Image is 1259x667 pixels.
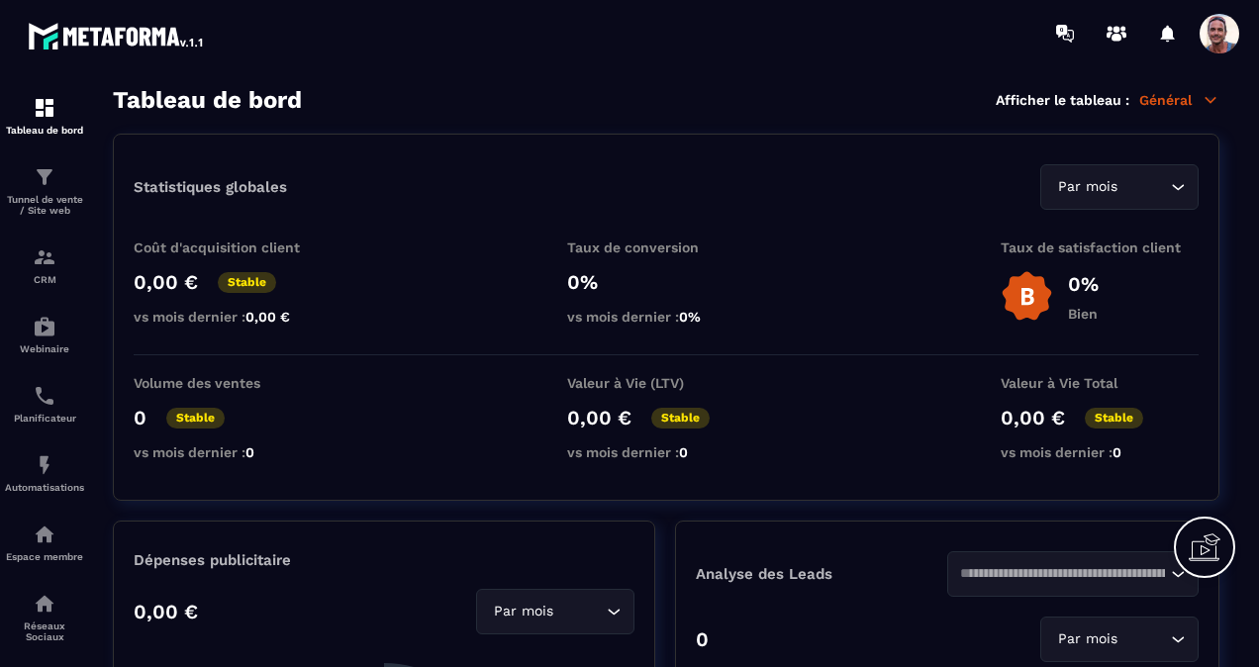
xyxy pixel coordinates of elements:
[1001,406,1065,429] p: 0,00 €
[245,309,290,325] span: 0,00 €
[1001,239,1199,255] p: Taux de satisfaction client
[476,589,634,634] div: Search for option
[5,369,84,438] a: schedulerschedulerPlanificateur
[489,601,557,622] span: Par mois
[245,444,254,460] span: 0
[1053,628,1121,650] span: Par mois
[5,194,84,216] p: Tunnel de vente / Site web
[567,309,765,325] p: vs mois dernier :
[218,272,276,293] p: Stable
[557,601,602,622] input: Search for option
[33,315,56,338] img: automations
[33,592,56,616] img: social-network
[1068,272,1099,296] p: 0%
[1113,444,1121,460] span: 0
[5,551,84,562] p: Espace membre
[679,309,701,325] span: 0%
[1139,91,1219,109] p: Général
[567,239,765,255] p: Taux de conversion
[1040,164,1199,210] div: Search for option
[134,406,146,429] p: 0
[567,444,765,460] p: vs mois dernier :
[679,444,688,460] span: 0
[696,627,709,651] p: 0
[651,408,710,429] p: Stable
[5,300,84,369] a: automationsautomationsWebinaire
[28,18,206,53] img: logo
[5,125,84,136] p: Tableau de bord
[1121,176,1166,198] input: Search for option
[567,406,631,429] p: 0,00 €
[5,508,84,577] a: automationsautomationsEspace membre
[5,231,84,300] a: formationformationCRM
[5,81,84,150] a: formationformationTableau de bord
[113,86,302,114] h3: Tableau de bord
[5,482,84,493] p: Automatisations
[134,600,198,623] p: 0,00 €
[1001,444,1199,460] p: vs mois dernier :
[1068,306,1099,322] p: Bien
[33,165,56,189] img: formation
[134,270,198,294] p: 0,00 €
[33,453,56,477] img: automations
[5,150,84,231] a: formationformationTunnel de vente / Site web
[134,444,332,460] p: vs mois dernier :
[996,92,1129,108] p: Afficher le tableau :
[33,245,56,269] img: formation
[5,577,84,657] a: social-networksocial-networkRéseaux Sociaux
[5,274,84,285] p: CRM
[947,551,1199,597] div: Search for option
[5,343,84,354] p: Webinaire
[1001,375,1199,391] p: Valeur à Vie Total
[1001,270,1053,323] img: b-badge-o.b3b20ee6.svg
[134,551,634,569] p: Dépenses publicitaire
[960,563,1166,585] input: Search for option
[1121,628,1166,650] input: Search for option
[1040,617,1199,662] div: Search for option
[567,270,765,294] p: 0%
[134,178,287,196] p: Statistiques globales
[134,309,332,325] p: vs mois dernier :
[134,239,332,255] p: Coût d'acquisition client
[1053,176,1121,198] span: Par mois
[134,375,332,391] p: Volume des ventes
[567,375,765,391] p: Valeur à Vie (LTV)
[33,523,56,546] img: automations
[696,565,947,583] p: Analyse des Leads
[33,384,56,408] img: scheduler
[1085,408,1143,429] p: Stable
[5,438,84,508] a: automationsautomationsAutomatisations
[166,408,225,429] p: Stable
[5,620,84,642] p: Réseaux Sociaux
[33,96,56,120] img: formation
[5,413,84,424] p: Planificateur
